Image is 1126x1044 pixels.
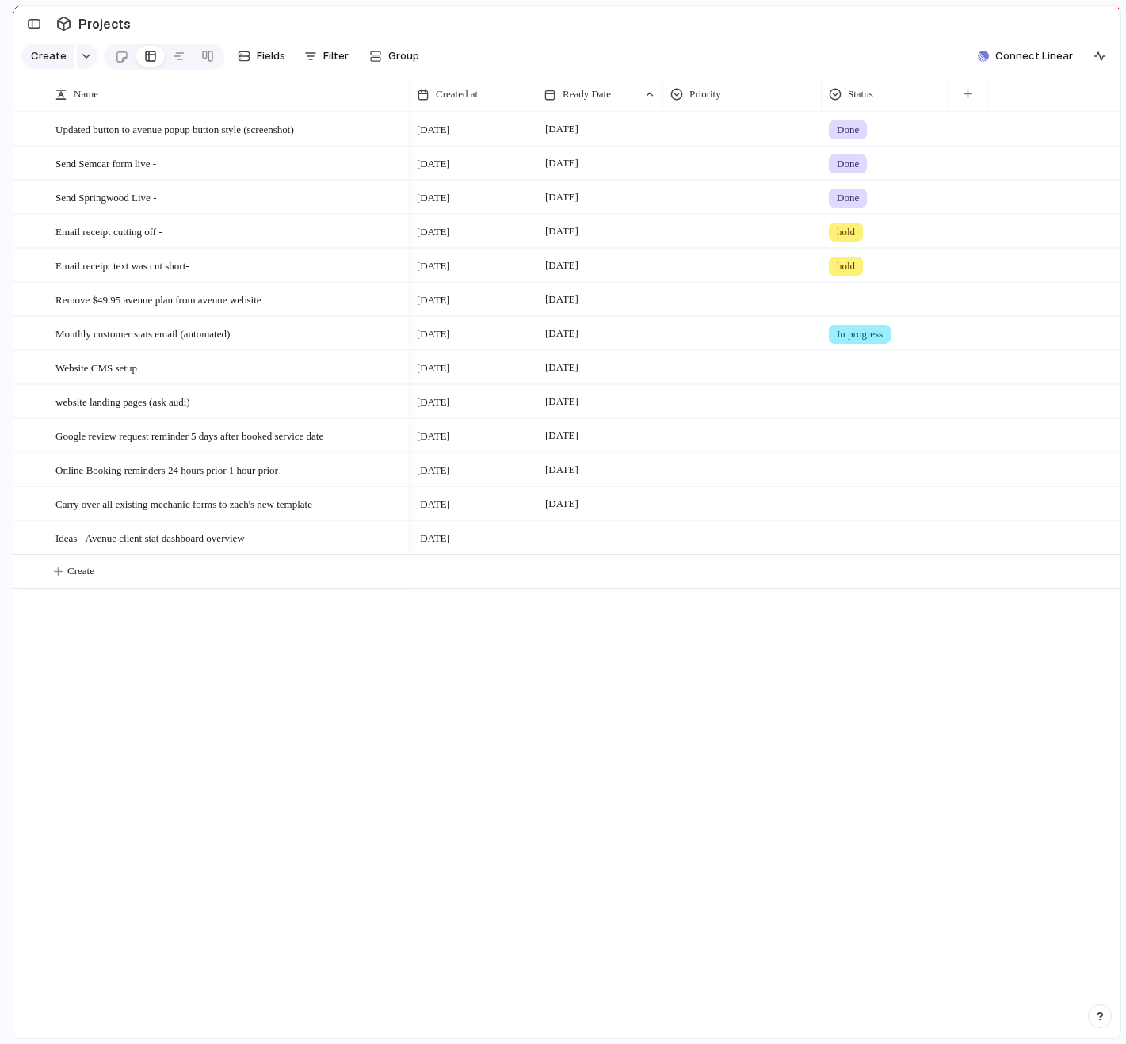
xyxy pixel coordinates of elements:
[417,156,450,172] span: [DATE]
[55,528,245,547] span: Ideas - Avenue client stat dashboard overview
[417,394,450,410] span: [DATE]
[55,256,189,274] span: Email receipt text was cut short-
[31,48,67,64] span: Create
[417,326,450,342] span: [DATE]
[417,360,450,376] span: [DATE]
[837,326,883,342] span: In progress
[55,290,261,308] span: Remove $49.95 avenue plan from avenue website
[417,122,450,138] span: [DATE]
[541,324,582,343] span: [DATE]
[417,497,450,512] span: [DATE]
[417,258,450,274] span: [DATE]
[417,463,450,478] span: [DATE]
[55,426,323,444] span: Google review request reminder 5 days after booked service date
[231,44,292,69] button: Fields
[257,48,285,64] span: Fields
[417,292,450,308] span: [DATE]
[995,48,1073,64] span: Connect Linear
[21,44,74,69] button: Create
[55,120,294,138] span: Updated button to avenue popup button style (screenshot)
[436,86,478,102] span: Created at
[541,222,582,241] span: [DATE]
[323,48,349,64] span: Filter
[75,10,134,38] span: Projects
[848,86,873,102] span: Status
[541,392,582,411] span: [DATE]
[541,188,582,207] span: [DATE]
[541,460,582,479] span: [DATE]
[417,429,450,444] span: [DATE]
[417,531,450,547] span: [DATE]
[55,358,137,376] span: Website CMS setup
[541,494,582,513] span: [DATE]
[298,44,355,69] button: Filter
[541,426,582,445] span: [DATE]
[74,86,98,102] span: Name
[837,122,859,138] span: Done
[563,86,611,102] span: Ready Date
[971,44,1079,68] button: Connect Linear
[837,156,859,172] span: Done
[55,324,230,342] span: Monthly customer stats email (automated)
[417,224,450,240] span: [DATE]
[55,392,190,410] span: website landing pages (ask audi)
[541,154,582,173] span: [DATE]
[541,358,582,377] span: [DATE]
[388,48,419,64] span: Group
[837,258,855,274] span: hold
[837,190,859,206] span: Done
[55,188,156,206] span: Send Springwood Live -
[541,290,582,309] span: [DATE]
[689,86,721,102] span: Priority
[541,120,582,139] span: [DATE]
[67,563,94,579] span: Create
[361,44,427,69] button: Group
[55,494,312,512] span: Carry over all existing mechanic forms to zach's new template
[55,154,156,172] span: Send Semcar form live -
[55,460,278,478] span: Online Booking reminders 24 hours prior 1 hour prior
[837,224,855,240] span: hold
[55,222,162,240] span: Email receipt cutting off -
[417,190,450,206] span: [DATE]
[541,256,582,275] span: [DATE]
